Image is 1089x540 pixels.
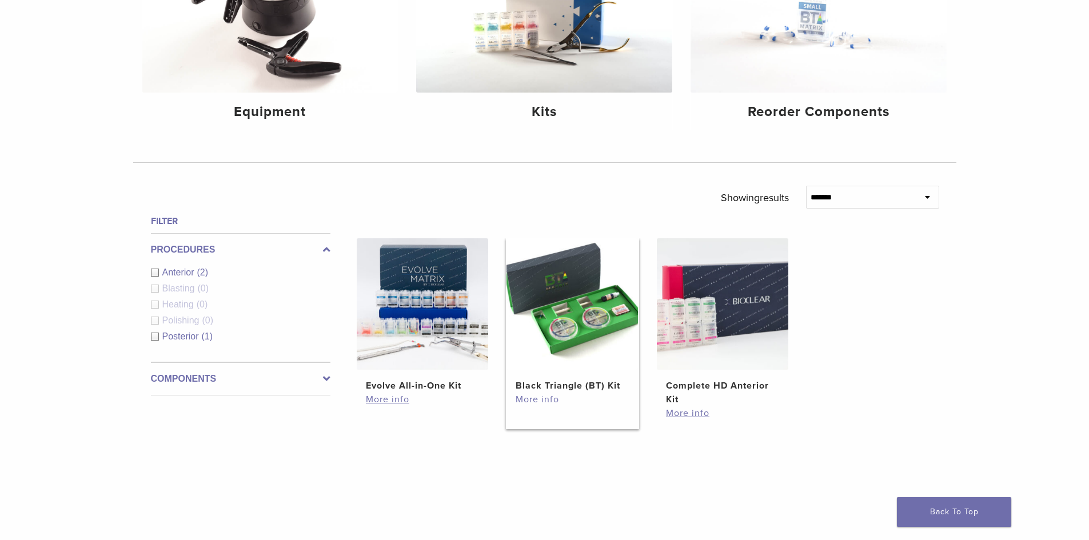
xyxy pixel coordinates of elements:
span: Blasting [162,283,198,293]
h2: Black Triangle (BT) Kit [516,379,629,393]
img: Complete HD Anterior Kit [657,238,788,370]
a: Evolve All-in-One KitEvolve All-in-One Kit [356,238,489,393]
span: (0) [202,315,213,325]
label: Procedures [151,243,330,257]
span: Heating [162,299,197,309]
h4: Equipment [151,102,389,122]
span: Posterior [162,331,202,341]
h4: Filter [151,214,330,228]
img: Evolve All-in-One Kit [357,238,488,370]
h2: Complete HD Anterior Kit [666,379,779,406]
a: Complete HD Anterior KitComplete HD Anterior Kit [656,238,789,406]
span: Polishing [162,315,202,325]
h4: Kits [425,102,663,122]
label: Components [151,372,330,386]
span: (1) [202,331,213,341]
img: Black Triangle (BT) Kit [506,238,638,370]
h2: Evolve All-in-One Kit [366,379,479,393]
p: Showing results [721,186,789,210]
a: More info [516,393,629,406]
h4: Reorder Components [700,102,938,122]
a: More info [366,393,479,406]
span: (2) [197,267,209,277]
span: (0) [197,283,209,293]
span: Anterior [162,267,197,277]
a: More info [666,406,779,420]
a: Back To Top [897,497,1011,527]
span: (0) [197,299,208,309]
a: Black Triangle (BT) KitBlack Triangle (BT) Kit [506,238,639,393]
